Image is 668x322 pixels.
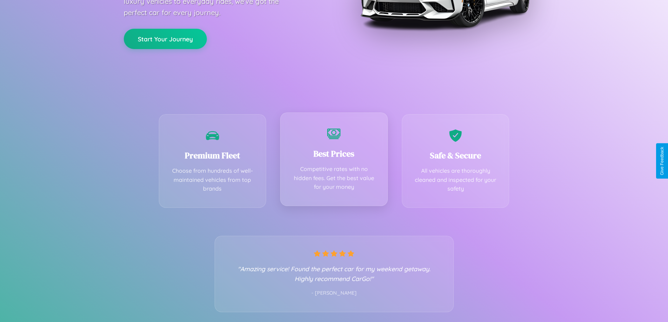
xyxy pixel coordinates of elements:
p: - [PERSON_NAME] [229,289,439,298]
button: Start Your Journey [124,29,207,49]
h3: Best Prices [291,148,377,159]
div: Give Feedback [660,147,664,175]
h3: Safe & Secure [413,150,499,161]
p: Competitive rates with no hidden fees. Get the best value for your money [291,165,377,192]
p: "Amazing service! Found the perfect car for my weekend getaway. Highly recommend CarGo!" [229,264,439,283]
h3: Premium Fleet [170,150,256,161]
p: All vehicles are thoroughly cleaned and inspected for your safety [413,166,499,193]
p: Choose from hundreds of well-maintained vehicles from top brands [170,166,256,193]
